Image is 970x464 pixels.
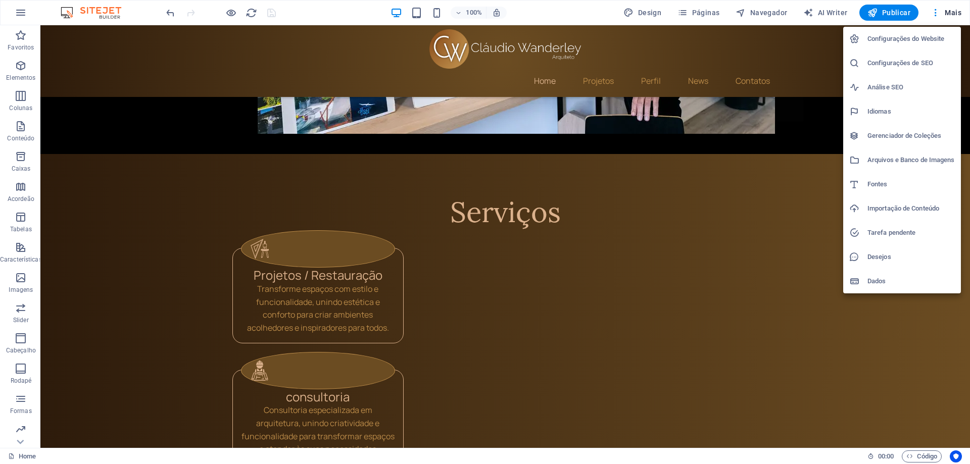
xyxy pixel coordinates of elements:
h6: Configurações do Website [867,33,955,45]
h6: Arquivos e Banco de Imagens [867,154,955,166]
h6: Análise SEO [867,81,955,93]
h6: Importação de Conteúdo [867,202,955,215]
h6: Dados [867,275,955,287]
h6: Tarefa pendente [867,227,955,239]
h6: Configurações de SEO [867,57,955,69]
h6: Gerenciador de Coleções [867,130,955,142]
h6: Idiomas [867,106,955,118]
div: Transforme espaços com estilo e funcionalidade, unindo estética e conforto para criar ambientes a... [201,257,355,309]
h6: Desejos [867,251,955,263]
h6: Fontes [867,178,955,190]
